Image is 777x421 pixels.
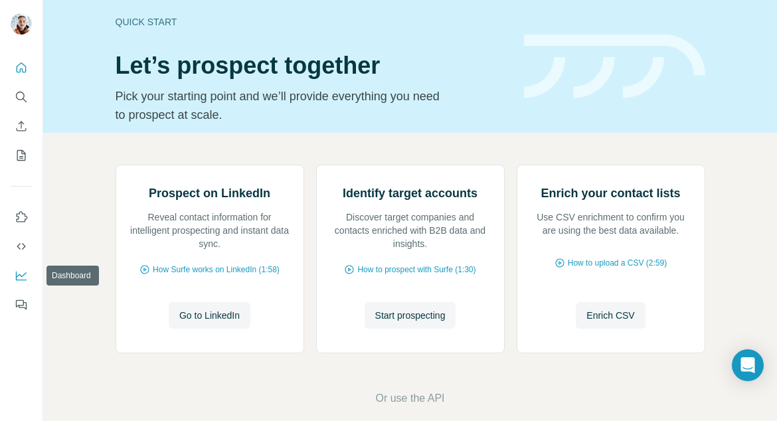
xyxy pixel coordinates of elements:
[11,114,32,138] button: Enrich CSV
[531,210,691,237] p: Use CSV enrichment to confirm you are using the best data available.
[732,349,764,381] div: Open Intercom Messenger
[116,15,508,29] div: Quick start
[11,205,32,229] button: Use Surfe on LinkedIn
[375,390,444,406] button: Or use the API
[149,184,270,203] h2: Prospect on LinkedIn
[541,184,680,203] h2: Enrich your contact lists
[179,309,240,322] span: Go to LinkedIn
[357,264,475,276] span: How to prospect with Surfe (1:30)
[116,52,508,79] h1: Let’s prospect together
[524,35,705,99] img: banner
[11,234,32,258] button: Use Surfe API
[365,302,456,329] button: Start prospecting
[576,302,645,329] button: Enrich CSV
[330,210,491,250] p: Discover target companies and contacts enriched with B2B data and insights.
[586,309,634,322] span: Enrich CSV
[11,13,32,35] img: Avatar
[11,264,32,288] button: Dashboard
[11,85,32,109] button: Search
[116,87,448,124] p: Pick your starting point and we’ll provide everything you need to prospect at scale.
[375,309,446,322] span: Start prospecting
[169,302,250,329] button: Go to LinkedIn
[11,56,32,80] button: Quick start
[11,293,32,317] button: Feedback
[568,257,667,269] span: How to upload a CSV (2:59)
[343,184,477,203] h2: Identify target accounts
[129,210,290,250] p: Reveal contact information for intelligent prospecting and instant data sync.
[11,143,32,167] button: My lists
[153,264,280,276] span: How Surfe works on LinkedIn (1:58)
